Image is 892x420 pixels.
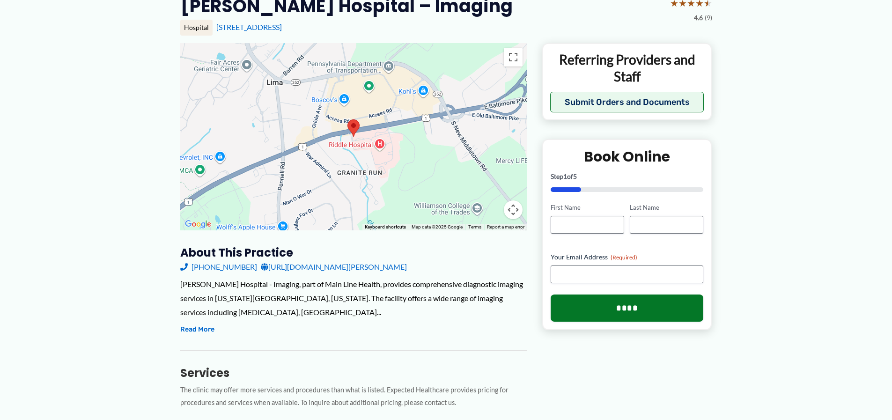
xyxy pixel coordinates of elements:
span: 5 [573,172,577,180]
span: Map data ©2025 Google [412,224,463,229]
a: Report a map error [487,224,524,229]
label: Your Email Address [551,252,704,262]
div: [PERSON_NAME] Hospital - Imaging, part of Main Line Health, provides comprehensive diagnostic ima... [180,277,527,319]
button: Keyboard shortcuts [365,224,406,230]
p: Referring Providers and Staff [550,51,704,85]
a: [URL][DOMAIN_NAME][PERSON_NAME] [261,260,407,274]
button: Toggle fullscreen view [504,48,523,66]
span: 1 [563,172,567,180]
button: Map camera controls [504,200,523,219]
a: [PHONE_NUMBER] [180,260,257,274]
p: Step of [551,173,704,180]
button: Submit Orders and Documents [550,92,704,112]
h3: Services [180,366,527,380]
img: Google [183,218,214,230]
p: The clinic may offer more services and procedures than what is listed. Expected Healthcare provid... [180,384,527,409]
a: [STREET_ADDRESS] [216,22,282,31]
label: Last Name [630,203,703,212]
button: Read More [180,324,214,335]
span: (9) [705,12,712,24]
label: First Name [551,203,624,212]
h2: Book Online [551,147,704,166]
h3: About this practice [180,245,527,260]
span: 4.6 [694,12,703,24]
a: Terms (opens in new tab) [468,224,481,229]
span: (Required) [611,254,637,261]
a: Open this area in Google Maps (opens a new window) [183,218,214,230]
div: Hospital [180,20,213,36]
